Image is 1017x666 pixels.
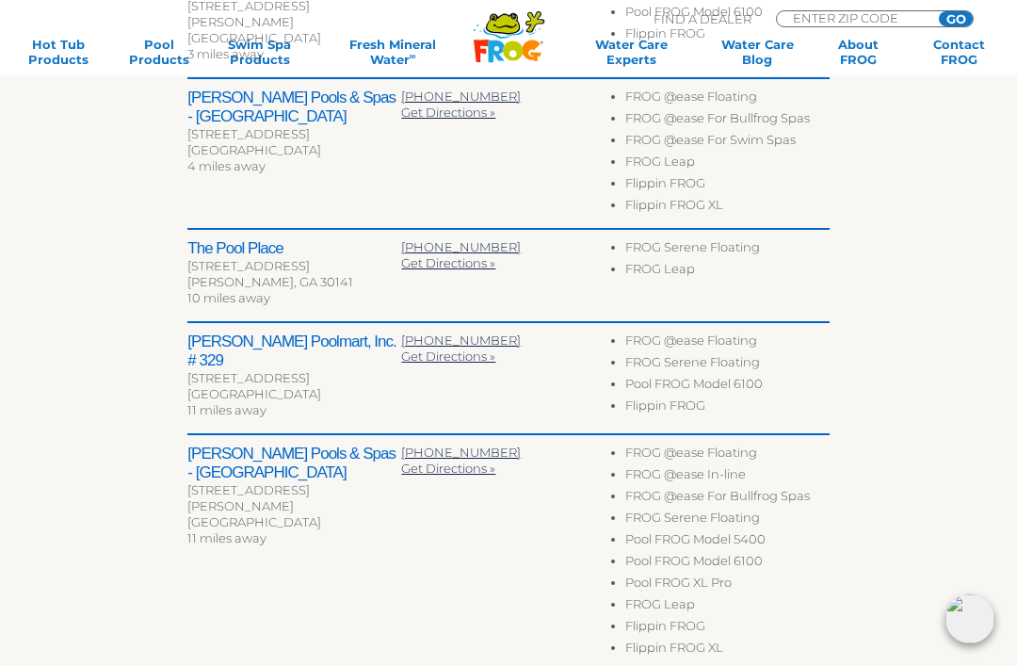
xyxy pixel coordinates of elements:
[187,142,401,158] div: [GEOGRAPHIC_DATA]
[187,370,401,386] div: [STREET_ADDRESS]
[625,197,830,219] li: Flippin FROG XL
[187,482,401,514] div: [STREET_ADDRESS][PERSON_NAME]
[625,25,830,47] li: Flippin FROG
[187,89,401,126] h2: [PERSON_NAME] Pools & Spas - [GEOGRAPHIC_DATA]
[625,488,830,510] li: FROG @ease For Bullfrog Spas
[625,239,830,261] li: FROG Serene Floating
[625,132,830,154] li: FROG @ease For Swim Spas
[819,37,897,67] a: AboutFROG
[401,255,495,270] a: Get Directions »
[187,274,401,290] div: [PERSON_NAME], GA 30141
[920,37,998,67] a: ContactFROG
[625,175,830,197] li: Flippin FROG
[625,261,830,283] li: FROG Leap
[625,110,830,132] li: FROG @ease For Bullfrog Spas
[187,386,401,402] div: [GEOGRAPHIC_DATA]
[187,126,401,142] div: [STREET_ADDRESS]
[401,239,521,254] a: [PHONE_NUMBER]
[187,239,401,258] h2: The Pool Place
[401,445,521,460] a: [PHONE_NUMBER]
[625,553,830,575] li: Pool FROG Model 6100
[401,105,495,120] a: Get Directions »
[187,290,270,305] span: 10 miles away
[625,466,830,488] li: FROG @ease In-line
[401,89,521,104] a: [PHONE_NUMBER]
[187,46,264,61] span: 3 miles away
[939,11,973,26] input: GO
[187,514,401,530] div: [GEOGRAPHIC_DATA]
[625,333,830,354] li: FROG @ease Floating
[625,640,830,661] li: Flippin FROG XL
[187,530,266,545] span: 11 miles away
[120,37,198,67] a: PoolProducts
[187,158,266,173] span: 4 miles away
[625,531,830,553] li: Pool FROG Model 5400
[401,349,495,364] a: Get Directions »
[791,11,918,24] input: Zip Code Form
[625,445,830,466] li: FROG @ease Floating
[625,618,830,640] li: Flippin FROG
[187,402,266,417] span: 11 miles away
[625,596,830,618] li: FROG Leap
[401,333,521,348] a: [PHONE_NUMBER]
[187,258,401,274] div: [STREET_ADDRESS]
[625,4,830,25] li: Pool FROG Model 6100
[187,30,401,46] div: [GEOGRAPHIC_DATA]
[625,354,830,376] li: FROG Serene Floating
[625,89,830,110] li: FROG @ease Floating
[19,37,97,67] a: Hot TubProducts
[625,398,830,419] li: Flippin FROG
[625,575,830,596] li: Pool FROG XL Pro
[625,154,830,175] li: FROG Leap
[401,461,495,476] a: Get Directions »
[187,333,401,370] h2: [PERSON_NAME] Poolmart, Inc. # 329
[945,594,994,643] img: openIcon
[625,376,830,398] li: Pool FROG Model 6100
[625,510,830,531] li: FROG Serene Floating
[187,445,401,482] h2: [PERSON_NAME] Pools & Spas - [GEOGRAPHIC_DATA]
